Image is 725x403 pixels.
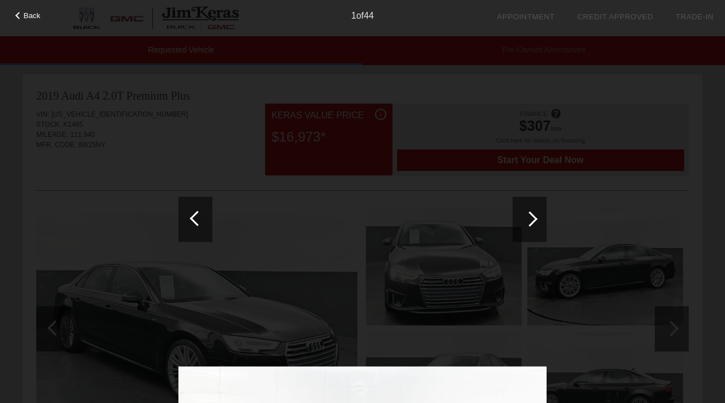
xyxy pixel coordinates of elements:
a: Appointment [497,12,555,21]
a: Trade-In [676,12,714,21]
span: 44 [364,11,374,20]
span: Back [24,11,41,20]
span: 1 [351,11,356,20]
a: Credit Approved [577,12,653,21]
